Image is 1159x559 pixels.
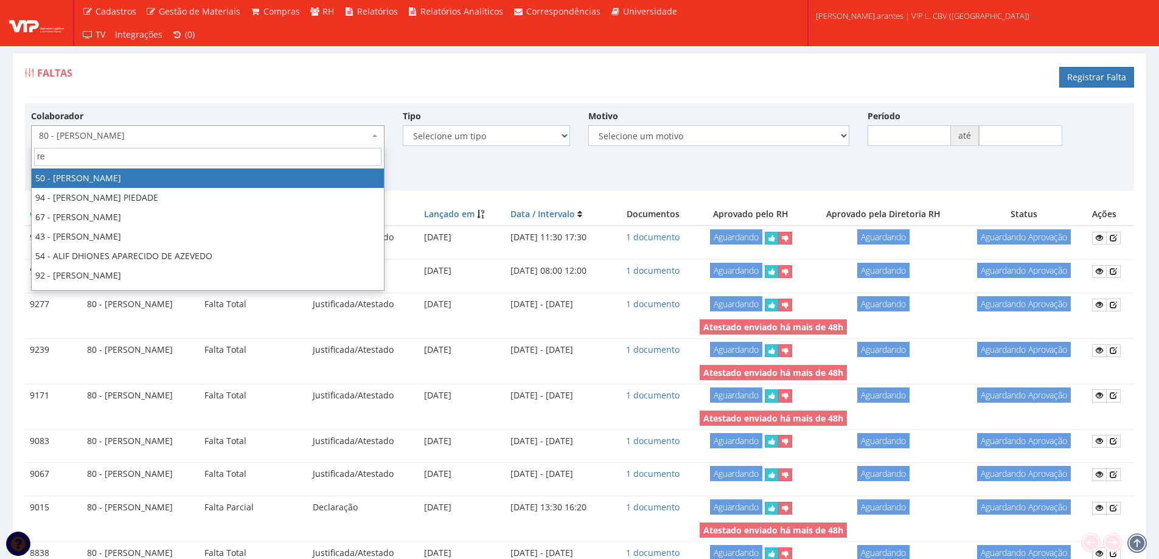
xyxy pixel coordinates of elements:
[185,29,195,40] span: (0)
[159,5,240,17] span: Gestão de Materiais
[623,5,677,17] span: Universidade
[977,263,1071,278] span: Aguardando Aprovação
[857,466,910,481] span: Aguardando
[419,226,506,249] td: [DATE]
[82,496,200,519] td: 80 - [PERSON_NAME]
[308,338,420,361] td: Justificada/Atestado
[25,496,82,519] td: 9015
[25,293,82,316] td: 9277
[626,501,680,513] a: 1 documento
[30,208,59,220] a: Código
[82,384,200,407] td: 80 - [PERSON_NAME]
[1087,203,1134,226] th: Ações
[626,265,680,276] a: 1 documento
[857,263,910,278] span: Aguardando
[200,429,307,453] td: Falta Total
[82,293,200,316] td: 80 - [PERSON_NAME]
[857,229,910,245] span: Aguardando
[710,342,762,357] span: Aguardando
[626,389,680,401] a: 1 documento
[77,23,110,46] a: TV
[506,293,611,316] td: [DATE] - [DATE]
[506,384,611,407] td: [DATE] - [DATE]
[977,433,1071,448] span: Aguardando Aprovação
[857,387,910,403] span: Aguardando
[506,226,611,249] td: [DATE] 11:30 17:30
[506,463,611,486] td: [DATE] - [DATE]
[9,14,64,32] img: logo
[626,468,680,479] a: 1 documento
[611,203,695,226] th: Documentos
[807,203,960,226] th: Aprovado pela Diretoria RH
[82,463,200,486] td: 80 - [PERSON_NAME]
[32,207,384,227] li: 67 - [PERSON_NAME]
[703,524,843,536] strong: Atestado enviado há mais de 48h
[357,5,398,17] span: Relatórios
[506,260,611,283] td: [DATE] 08:00 12:00
[977,342,1071,357] span: Aguardando Aprovação
[419,496,506,519] td: [DATE]
[710,296,762,311] span: Aguardando
[82,338,200,361] td: 80 - [PERSON_NAME]
[308,496,420,519] td: Declaração
[626,547,680,558] a: 1 documento
[510,208,575,220] a: Data / Intervalo
[37,66,72,80] span: Faltas
[857,433,910,448] span: Aguardando
[419,293,506,316] td: [DATE]
[32,246,384,266] li: 54 - ALIF DHIONES APARECIDO DE AZEVEDO
[710,466,762,481] span: Aguardando
[308,384,420,407] td: Justificada/Atestado
[110,23,167,46] a: Integrações
[200,293,307,316] td: Falta Total
[25,260,82,283] td: 9278
[82,429,200,453] td: 80 - [PERSON_NAME]
[703,321,843,333] strong: Atestado enviado há mais de 48h
[626,298,680,310] a: 1 documento
[857,499,910,515] span: Aguardando
[977,466,1071,481] span: Aguardando Aprovação
[263,5,300,17] span: Compras
[710,387,762,403] span: Aguardando
[25,338,82,361] td: 9239
[857,296,910,311] span: Aguardando
[403,110,421,122] label: Tipo
[200,496,307,519] td: Falta Parcial
[32,266,384,285] li: 92 - [PERSON_NAME]
[419,260,506,283] td: [DATE]
[626,435,680,446] a: 1 documento
[526,5,600,17] span: Correspondências
[588,110,618,122] label: Motivo
[816,10,1029,22] span: [PERSON_NAME].arantes | VIP L. CBV ([GEOGRAPHIC_DATA])
[32,188,384,207] li: 94 - [PERSON_NAME] PIEDADE
[25,226,82,249] td: 9306
[200,338,307,361] td: Falta Total
[308,463,420,486] td: Justificada/Atestado
[200,463,307,486] td: Falta Total
[1059,67,1134,88] a: Registrar Falta
[506,338,611,361] td: [DATE] - [DATE]
[960,203,1088,226] th: Status
[424,208,475,220] a: Lançado em
[308,293,420,316] td: Justificada/Atestado
[39,130,369,142] span: 80 - MARCIA ODILEA PINTO DE SOUSA
[31,125,385,146] span: 80 - MARCIA ODILEA PINTO DE SOUSA
[31,110,83,122] label: Colaborador
[626,231,680,243] a: 1 documento
[703,367,843,378] strong: Atestado enviado há mais de 48h
[200,384,307,407] td: Falta Total
[25,463,82,486] td: 9067
[626,344,680,355] a: 1 documento
[710,499,762,515] span: Aguardando
[167,23,200,46] a: (0)
[32,285,384,305] li: 69 - [PERSON_NAME]
[710,263,762,278] span: Aguardando
[32,168,384,188] li: 50 - [PERSON_NAME]
[322,5,334,17] span: RH
[710,229,762,245] span: Aguardando
[419,429,506,453] td: [DATE]
[506,429,611,453] td: [DATE] - [DATE]
[25,429,82,453] td: 9083
[703,412,843,424] strong: Atestado enviado há mais de 48h
[977,296,1071,311] span: Aguardando Aprovação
